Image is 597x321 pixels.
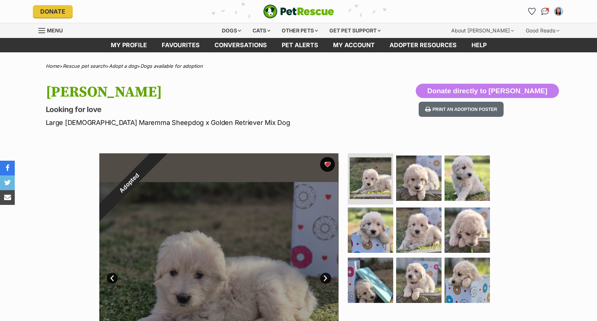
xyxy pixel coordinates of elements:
a: Rescue pet search [63,63,106,69]
img: Photo of Abby Cadabby [445,156,490,201]
img: Photo of Abby Cadabby [350,157,391,199]
a: Menu [38,23,68,36]
img: Photo of Abby Cadabby [348,258,393,303]
div: Dogs [217,23,246,38]
a: My account [326,38,382,52]
div: Cats [247,23,275,38]
div: > > > [27,63,570,69]
a: Dogs available for adoption [140,63,203,69]
div: Get pet support [324,23,386,38]
div: Good Reads [521,23,565,38]
a: Adopt a dog [109,63,137,69]
img: Photo of Abby Cadabby [445,258,490,303]
a: Favourites [154,38,207,52]
a: conversations [207,38,274,52]
img: SY Ho profile pic [555,8,562,15]
a: Adopter resources [382,38,464,52]
span: Menu [47,27,63,34]
img: logo-e224e6f780fb5917bec1dbf3a21bbac754714ae5b6737aabdf751b685950b380.svg [263,4,334,18]
button: My account [553,6,565,17]
a: Conversations [539,6,551,17]
p: Looking for love [46,104,358,115]
div: Other pets [277,23,323,38]
img: Photo of Abby Cadabby [445,207,490,253]
a: Next [320,273,331,284]
a: Help [464,38,494,52]
img: Photo of Abby Cadabby [348,207,393,253]
div: Adopted [82,136,176,230]
a: My profile [103,38,154,52]
a: Home [46,63,59,69]
ul: Account quick links [526,6,565,17]
img: chat-41dd97257d64d25036548639549fe6c8038ab92f7586957e7f3b1b290dea8141.svg [541,8,549,15]
div: About [PERSON_NAME] [446,23,519,38]
a: Donate [33,5,73,18]
button: Donate directly to [PERSON_NAME] [416,84,559,98]
a: Favourites [526,6,538,17]
a: Prev [107,273,118,284]
img: Photo of Abby Cadabby [396,207,442,253]
a: Pet alerts [274,38,326,52]
h1: [PERSON_NAME] [46,84,358,101]
img: Photo of Abby Cadabby [396,156,442,201]
a: PetRescue [263,4,334,18]
img: Photo of Abby Cadabby [396,258,442,303]
button: favourite [320,157,335,172]
button: Print an adoption poster [419,102,504,117]
p: Large [DEMOGRAPHIC_DATA] Maremma Sheepdog x Golden Retriever Mix Dog [46,118,358,128]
